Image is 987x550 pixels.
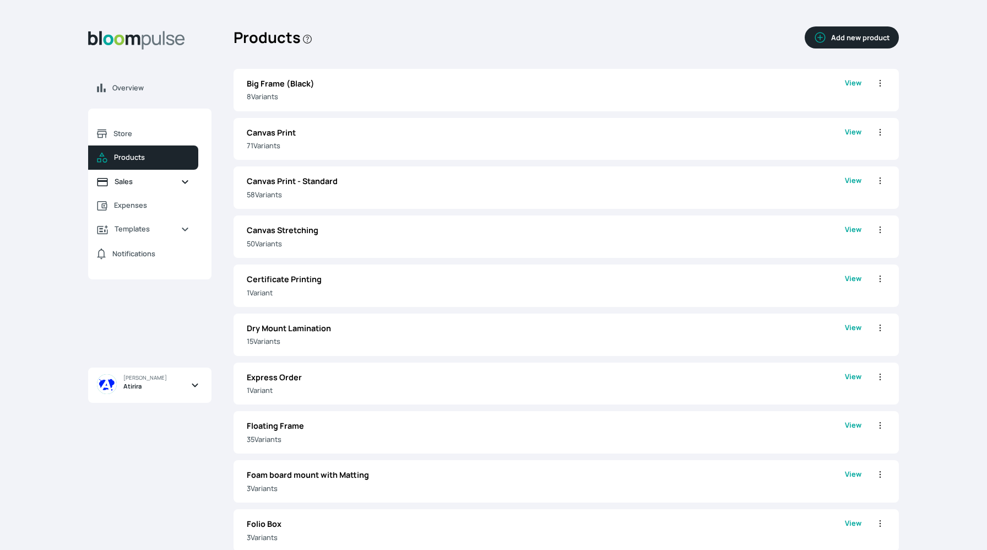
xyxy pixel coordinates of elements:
a: View [845,469,861,494]
a: View [845,127,861,152]
a: Floating Frame35Variants [247,420,845,445]
span: Overview [112,83,203,93]
p: Canvas Stretching [247,224,845,236]
a: Dry Mount Lamination15Variants [247,322,845,347]
a: View [845,78,861,103]
p: Certificate Printing [247,273,845,285]
button: Add new product [805,26,899,48]
a: Products [88,145,198,170]
span: Templates [115,224,172,234]
p: Express Order [247,371,845,384]
p: 35 Variant s [247,434,845,445]
span: Store [113,128,189,139]
a: Canvas Stretching50Variants [247,224,845,249]
aside: Sidebar [88,22,211,537]
p: Folio Box [247,518,845,530]
a: Expenses [88,193,198,217]
h2: Products [234,22,313,53]
p: 1 Variant [247,385,845,396]
a: Canvas Print71Variants [247,127,845,152]
a: View [845,175,861,200]
a: View [845,273,861,298]
a: View [845,322,861,347]
p: 15 Variant s [247,336,845,347]
span: Atirira [123,382,142,391]
a: Express Order1Variant [247,371,845,396]
span: Products [114,152,189,163]
a: Templates [88,217,198,241]
p: Canvas Print - Standard [247,175,845,187]
p: Foam board mount with Matting [247,469,845,481]
a: Canvas Print - Standard58Variants [247,175,845,200]
p: 3 Variant s [247,532,845,543]
p: 3 Variant s [247,483,845,494]
a: Folio Box3Variants [247,518,845,543]
img: Bloom Logo [88,31,185,50]
p: 71 Variant s [247,141,845,151]
a: Big Frame (Black)8Variants [247,78,845,103]
a: Overview [88,76,211,100]
p: Big Frame (Black) [247,78,845,90]
span: Sales [115,176,172,187]
a: View [845,371,861,396]
a: Foam board mount with Matting3Variants [247,469,845,494]
p: 58 Variant s [247,190,845,200]
p: Dry Mount Lamination [247,322,845,335]
a: Notifications [88,241,198,266]
a: View [845,518,861,543]
p: 50 Variant s [247,239,845,249]
span: Notifications [112,249,155,259]
p: Floating Frame [247,420,845,432]
a: View [845,224,861,249]
a: Certificate Printing1Variant [247,273,845,298]
a: View [845,420,861,445]
a: Sales [88,170,198,193]
span: Expenses [114,200,189,211]
p: Canvas Print [247,127,845,139]
a: Store [88,122,198,145]
p: 8 Variant s [247,91,845,102]
span: [PERSON_NAME] [123,374,167,382]
p: 1 Variant [247,288,845,298]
